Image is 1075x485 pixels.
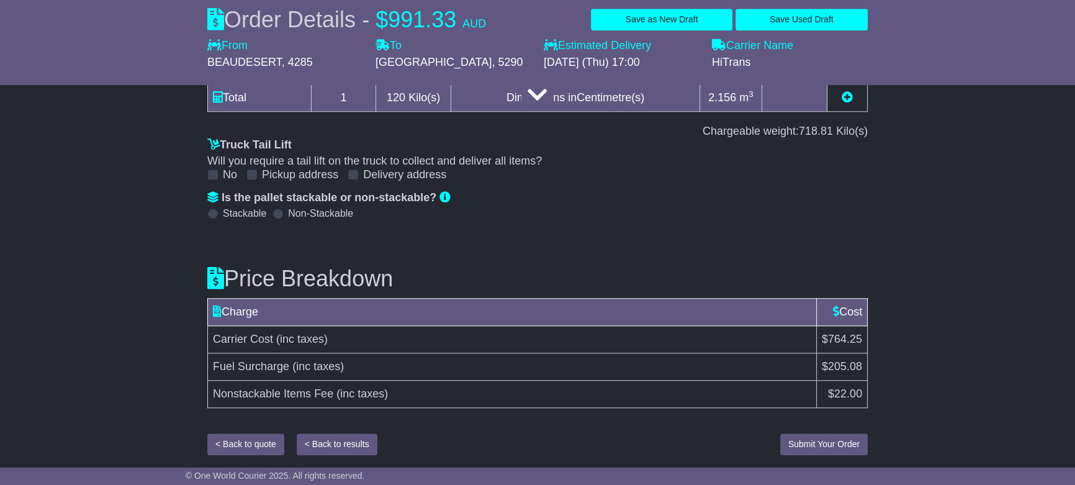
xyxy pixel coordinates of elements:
td: Charge [208,299,817,326]
span: , 4285 [282,56,313,68]
span: $205.08 [822,360,862,373]
span: 991.33 [388,7,456,32]
span: $22.00 [828,388,862,400]
button: Save Used Draft [735,9,868,30]
button: < Back to results [297,433,377,455]
label: Non-Stackable [288,207,353,219]
div: Will you require a tail lift on the truck to collect and deliver all items? [207,155,868,168]
span: $764.25 [822,333,862,345]
span: Fuel Surcharge [213,360,289,373]
label: From [207,39,248,53]
label: To [376,39,402,53]
label: Stackable [223,207,266,219]
button: < Back to quote [207,433,284,455]
span: Nonstackable Items Fee [213,388,333,400]
span: [GEOGRAPHIC_DATA] [376,56,492,68]
span: (inc taxes) [276,333,328,345]
span: © One World Courier 2025. All rights reserved. [186,471,365,481]
label: Estimated Delivery [544,39,699,53]
h3: Price Breakdown [207,266,868,291]
td: Total [208,84,312,111]
div: [DATE] (Thu) 17:00 [544,56,699,70]
div: Chargeable weight: Kilo(s) [207,125,868,138]
button: Save as New Draft [591,9,732,30]
span: Submit Your Order [788,439,860,449]
span: AUD [462,17,486,30]
div: HiTrans [712,56,868,70]
label: No [223,168,237,182]
span: $ [376,7,388,32]
span: 718.81 [799,125,833,137]
span: (inc taxes) [292,360,344,373]
span: BEAUDESERT [207,56,282,68]
span: , 5290 [492,56,523,68]
label: Truck Tail Lift [207,138,292,152]
label: Delivery address [363,168,446,182]
label: Pickup address [262,168,338,182]
span: Is the pallet stackable or non-stackable? [222,191,436,204]
label: Carrier Name [712,39,793,53]
div: Order Details - [207,6,486,33]
button: Submit Your Order [780,433,868,455]
span: (inc taxes) [336,388,388,400]
span: Carrier Cost [213,333,273,345]
td: Cost [816,299,867,326]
